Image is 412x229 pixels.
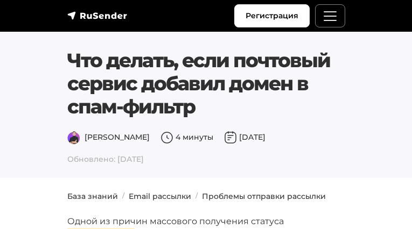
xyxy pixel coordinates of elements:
img: Дата публикации [224,131,237,144]
nav: breadcrumb [61,191,352,202]
h1: Что делать, если почтовый сервис добавил домен в спам-фильтр [67,49,345,119]
button: Меню [315,4,345,27]
img: Время чтения [160,131,173,144]
span: Обновлено: [DATE] [67,149,345,165]
span: [DATE] [224,132,266,142]
img: RuSender [67,10,128,21]
a: Email рассылки [129,191,191,201]
a: База знаний [67,191,118,201]
span: 4 минуты [160,132,213,142]
a: Проблемы отправки рассылки [202,191,326,201]
a: Регистрация [234,4,310,27]
span: [PERSON_NAME] [67,132,150,142]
